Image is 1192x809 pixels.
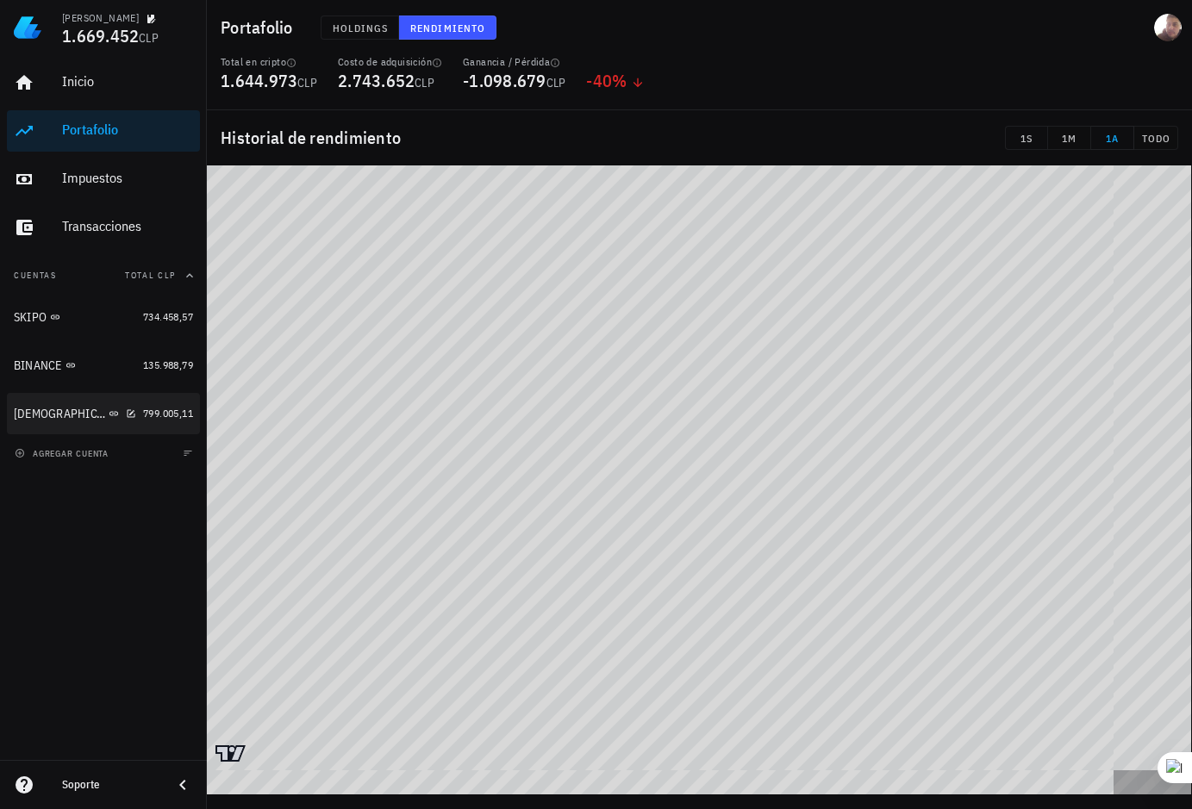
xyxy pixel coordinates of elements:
div: Costo de adquisición [338,55,442,69]
div: avatar [1154,14,1182,41]
div: BINANCE [14,358,62,373]
button: Rendimiento [399,16,496,40]
button: CuentasTotal CLP [7,255,200,296]
span: 1M [1055,132,1083,145]
span: 2.743.652 [338,69,415,92]
div: Transacciones [62,218,193,234]
a: Portafolio [7,110,200,152]
span: Holdings [332,22,389,34]
a: [DEMOGRAPHIC_DATA] 799.005,11 [7,393,200,434]
img: LedgiFi [14,14,41,41]
span: 135.988,79 [143,358,193,371]
span: CLP [546,75,566,90]
span: % [612,69,627,92]
span: Total CLP [125,270,176,281]
span: 1A [1098,132,1126,145]
a: BINANCE 135.988,79 [7,345,200,386]
button: Holdings [321,16,400,40]
span: 1S [1013,132,1040,145]
button: 1M [1048,126,1091,150]
span: 799.005,11 [143,407,193,420]
div: Soporte [62,778,159,792]
div: Ganancia / Pérdida [463,55,565,69]
span: -1.098.679 [463,69,546,92]
span: 1.669.452 [62,24,139,47]
a: Transacciones [7,207,200,248]
div: [PERSON_NAME] [62,11,139,25]
span: CLP [139,30,159,46]
div: Portafolio [62,121,193,138]
button: 1A [1091,126,1134,150]
a: SKIPO 734.458,57 [7,296,200,338]
a: Impuestos [7,159,200,200]
button: agregar cuenta [10,445,116,462]
span: CLP [415,75,434,90]
a: Inicio [7,62,200,103]
div: Historial de rendimiento [207,110,1192,165]
span: 734.458,57 [143,310,193,323]
div: -40 [586,72,644,90]
button: TODO [1134,126,1178,150]
span: TODO [1141,132,1170,145]
button: 1S [1005,126,1048,150]
span: CLP [297,75,317,90]
a: Charting by TradingView [215,745,246,762]
span: Rendimiento [409,22,485,34]
span: agregar cuenta [18,448,109,459]
h1: Portafolio [221,14,300,41]
div: Total en cripto [221,55,317,69]
div: Inicio [62,73,193,90]
span: 1.644.973 [221,69,297,92]
div: SKIPO [14,310,47,325]
div: Impuestos [62,170,193,186]
div: [DEMOGRAPHIC_DATA] [14,407,105,421]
